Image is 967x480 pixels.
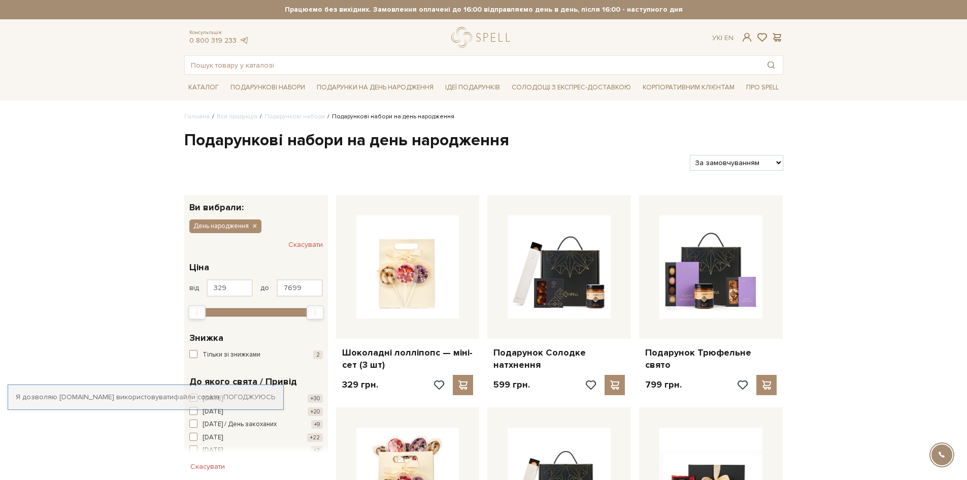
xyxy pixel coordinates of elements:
[189,350,323,360] button: Тільки зі знижками 2
[184,195,328,212] div: Ви вибрали:
[307,305,324,319] div: Max
[313,80,438,95] a: Подарунки на День народження
[203,445,223,456] span: [DATE]
[193,221,249,231] span: День народження
[277,279,323,297] input: Ціна
[189,433,323,443] button: [DATE] +22
[184,80,223,95] a: Каталог
[325,112,454,121] li: Подарункові набори на день народження
[189,445,323,456] button: [DATE] +3
[493,347,625,371] a: Подарунок Солодке натхнення
[308,407,323,416] span: +20
[203,407,223,417] span: [DATE]
[207,279,253,297] input: Ціна
[189,331,223,345] span: Знижка
[189,219,261,233] button: День народження
[189,283,199,293] span: від
[311,446,323,455] span: +3
[742,80,783,95] a: Про Spell
[264,113,325,120] a: Подарункові набори
[307,433,323,442] span: +22
[712,34,733,43] div: Ук
[185,56,759,74] input: Пошук товару у каталозі
[342,347,474,371] a: Шоколадні лолліпопс — міні-сет (3 шт)
[223,393,275,402] a: Погоджуюсь
[313,350,323,359] span: 2
[724,34,733,42] a: En
[451,27,515,48] a: logo
[308,394,323,403] span: +30
[217,113,257,120] a: Вся продукція
[189,261,209,274] span: Ціна
[184,130,783,151] h1: Подарункові набори на день народження
[239,36,249,45] a: telegram
[184,5,783,14] strong: Працюємо без вихідних. Замовлення оплачені до 16:00 відправляємо день в день, після 16:00 - насту...
[189,36,237,45] a: 0 800 319 233
[8,393,283,402] div: Я дозволяю [DOMAIN_NAME] використовувати
[493,379,530,391] p: 599 грн.
[189,29,249,36] span: Консультація:
[203,433,223,443] span: [DATE]
[184,113,210,120] a: Головна
[203,350,260,360] span: Тільки зі знижками
[260,283,269,293] span: до
[226,80,309,95] a: Подарункові набори
[508,79,635,96] a: Солодощі з експрес-доставкою
[189,420,323,430] button: [DATE] / День закоханих +9
[203,420,277,430] span: [DATE] / День закоханих
[174,393,220,401] a: файли cookie
[189,375,297,389] span: До якого свята / Привід
[311,420,323,429] span: +9
[721,34,722,42] span: |
[639,80,739,95] a: Корпоративним клієнтам
[645,347,777,371] a: Подарунок Трюфельне свято
[288,237,323,253] button: Скасувати
[342,379,378,391] p: 329 грн.
[759,56,783,74] button: Пошук товару у каталозі
[441,80,504,95] a: Ідеї подарунків
[189,407,323,417] button: [DATE] +20
[184,459,231,475] button: Скасувати
[645,379,682,391] p: 799 грн.
[188,305,206,319] div: Min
